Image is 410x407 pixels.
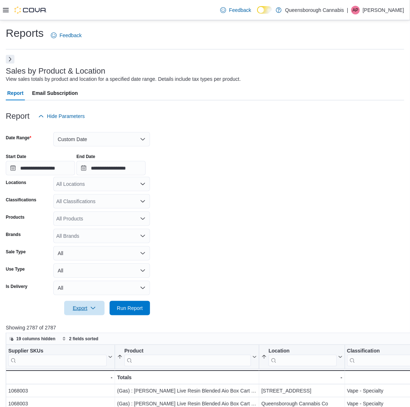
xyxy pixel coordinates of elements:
button: Open list of options [140,181,146,187]
button: Location [261,348,343,366]
div: - [8,373,113,382]
label: Start Date [6,154,26,159]
div: Totals [117,373,257,382]
div: (Gas) : [PERSON_NAME] Live Resin Blended Aio Box Cart (1G) [117,387,257,395]
div: Location [269,348,337,366]
span: Email Subscription [32,86,78,100]
button: 19 columns hidden [6,334,58,343]
button: Open list of options [140,233,146,239]
label: Locations [6,180,26,185]
label: Products [6,214,25,220]
h1: Reports [6,26,44,40]
div: April Petrie [351,6,360,14]
span: Feedback [229,6,251,14]
div: Supplier SKUs [8,348,107,355]
label: Date Range [6,135,31,141]
button: Supplier SKUs [8,348,113,366]
input: Press the down key to open a popover containing a calendar. [6,161,75,175]
span: 2 fields sorted [69,336,98,342]
button: Hide Parameters [35,109,88,123]
h3: Sales by Product & Location [6,67,105,75]
button: Product [117,348,257,366]
h3: Report [6,112,30,121]
span: Report [7,86,23,100]
input: Press the down key to open a popover containing a calendar. [76,161,146,175]
div: [STREET_ADDRESS] [261,387,343,395]
span: 19 columns hidden [16,336,56,342]
div: - [261,373,343,382]
a: Feedback [217,3,254,17]
label: Is Delivery [6,284,27,289]
p: Queensborough Cannabis [285,6,344,14]
label: End Date [76,154,95,159]
p: | [347,6,348,14]
a: Feedback [48,28,84,43]
label: Brands [6,232,21,237]
p: [PERSON_NAME] [363,6,404,14]
button: Run Report [110,301,150,315]
div: Location [269,348,337,355]
img: Cova [14,6,47,14]
button: Open list of options [140,216,146,222]
button: Next [6,55,14,64]
span: Run Report [117,305,143,312]
label: Sale Type [6,249,26,255]
div: Product [124,348,251,355]
div: View sales totals by product and location for a specified date range. Details include tax types p... [6,75,241,83]
input: Dark Mode [257,6,272,14]
button: Custom Date [53,132,150,146]
button: All [53,246,150,261]
button: All [53,281,150,295]
button: Open list of options [140,198,146,204]
label: Use Type [6,266,25,272]
label: Classifications [6,197,36,203]
span: Feedback [59,32,81,39]
span: AP [353,6,358,14]
button: Export [64,301,105,315]
button: All [53,263,150,278]
div: Product [124,348,251,366]
span: Export [69,301,100,315]
div: 1068003 [8,387,113,395]
span: Hide Parameters [47,113,85,120]
button: 2 fields sorted [59,334,101,343]
div: Supplier SKUs [8,348,107,366]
